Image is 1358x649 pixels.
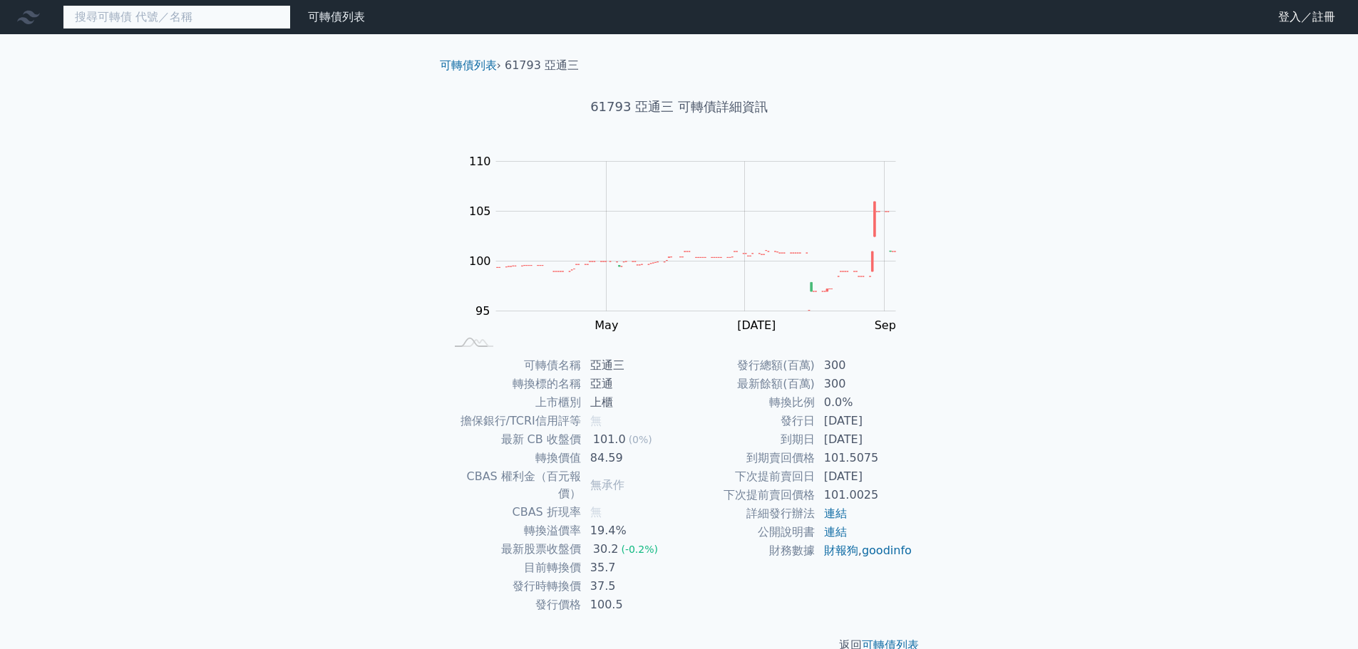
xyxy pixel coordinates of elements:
[679,375,816,393] td: 最新餘額(百萬)
[679,430,816,449] td: 到期日
[308,10,365,24] a: 可轉債列表
[582,356,679,375] td: 亞通三
[446,375,582,393] td: 轉換標的名稱
[446,577,582,596] td: 發行時轉換價
[679,523,816,541] td: 公開說明書
[446,412,582,430] td: 擔保銀行/TCRI信用評等
[590,431,629,448] div: 101.0
[629,434,652,445] span: (0%)
[469,204,491,218] tspan: 105
[816,393,913,412] td: 0.0%
[582,596,679,614] td: 100.5
[582,449,679,467] td: 84.59
[862,544,912,557] a: goodinfo
[679,504,816,523] td: 詳細發行辦法
[446,393,582,412] td: 上市櫃別
[816,356,913,375] td: 300
[679,467,816,486] td: 下次提前賣回日
[440,58,497,72] a: 可轉債列表
[446,596,582,614] td: 發行價格
[446,430,582,449] td: 最新 CB 收盤價
[824,544,858,557] a: 財報狗
[590,541,622,558] div: 30.2
[590,414,602,427] span: 無
[595,318,618,332] tspan: May
[816,412,913,430] td: [DATE]
[1267,6,1347,28] a: 登入／註冊
[446,559,582,577] td: 目前轉換價
[816,467,913,486] td: [DATE]
[679,449,816,467] td: 到期賣回價格
[63,5,291,29] input: 搜尋可轉債 代號／名稱
[590,505,602,519] span: 無
[469,254,491,268] tspan: 100
[875,318,896,332] tspan: Sep
[816,541,913,560] td: ,
[816,375,913,393] td: 300
[505,57,579,74] li: 61793 亞通三
[824,507,847,520] a: 連結
[582,559,679,577] td: 35.7
[469,155,491,168] tspan: 110
[475,304,490,318] tspan: 95
[582,375,679,393] td: 亞通
[582,577,679,596] td: 37.5
[824,525,847,539] a: 連結
[679,541,816,560] td: 財務數據
[446,503,582,521] td: CBAS 折現率
[461,155,917,332] g: Chart
[590,478,624,492] span: 無承作
[679,412,816,430] td: 發行日
[446,356,582,375] td: 可轉債名稱
[816,486,913,504] td: 101.0025
[679,356,816,375] td: 發行總額(百萬)
[816,430,913,449] td: [DATE]
[428,97,930,117] h1: 61793 亞通三 可轉債詳細資訊
[582,393,679,412] td: 上櫃
[440,57,501,74] li: ›
[737,318,776,332] tspan: [DATE]
[582,521,679,540] td: 19.4%
[679,486,816,504] td: 下次提前賣回價格
[679,393,816,412] td: 轉換比例
[816,449,913,467] td: 101.5075
[446,449,582,467] td: 轉換價值
[446,521,582,540] td: 轉換溢價率
[446,540,582,559] td: 最新股票收盤價
[446,467,582,503] td: CBAS 權利金（百元報價）
[621,544,658,555] span: (-0.2%)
